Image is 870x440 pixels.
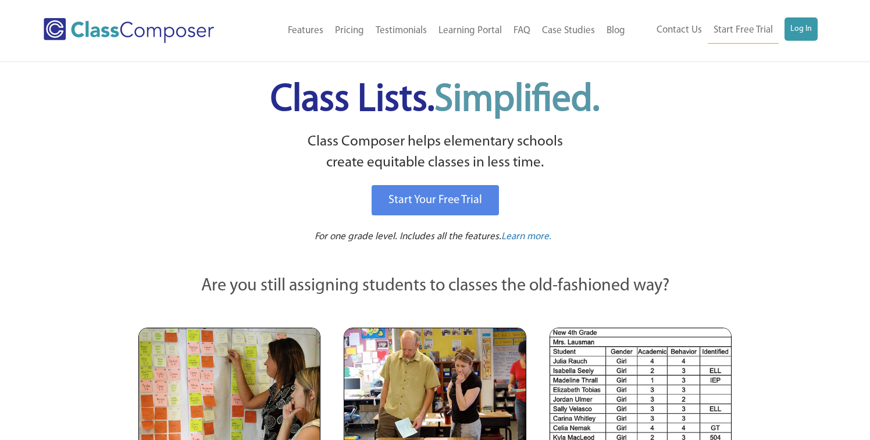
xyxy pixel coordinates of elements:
a: Log In [785,17,818,41]
nav: Header Menu [631,17,818,44]
span: Simplified. [434,81,600,119]
a: Learn more. [501,230,551,244]
a: Features [282,18,329,44]
p: Class Composer helps elementary schools create equitable classes in less time. [137,132,733,174]
a: Start Free Trial [708,17,779,44]
span: For one grade level. Includes all the features. [315,232,501,242]
a: Blog [601,18,631,44]
span: Learn more. [501,232,551,242]
nav: Header Menu [248,18,630,44]
a: Case Studies [536,18,601,44]
a: Pricing [329,18,370,44]
a: Testimonials [370,18,433,44]
img: Class Composer [44,18,214,43]
span: Start Your Free Trial [388,194,482,206]
span: Class Lists. [270,81,600,119]
a: FAQ [508,18,536,44]
a: Start Your Free Trial [372,185,499,215]
a: Learning Portal [433,18,508,44]
a: Contact Us [651,17,708,43]
p: Are you still assigning students to classes the old-fashioned way? [138,274,732,299]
